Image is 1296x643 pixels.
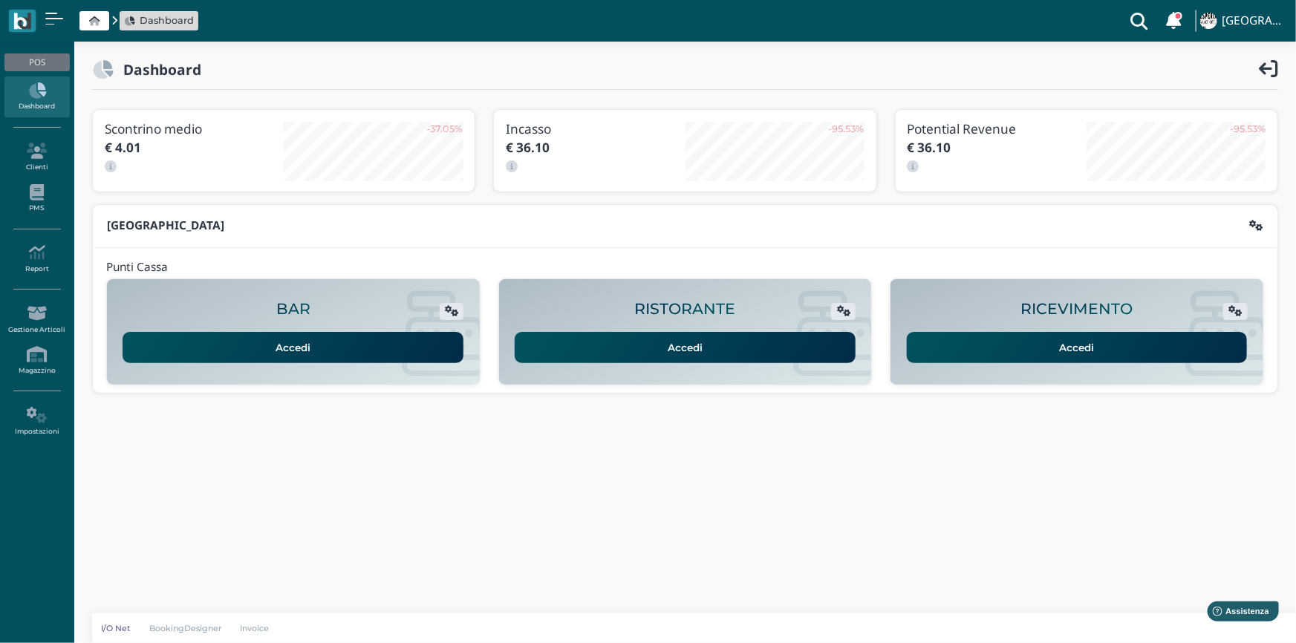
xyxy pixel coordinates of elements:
[4,76,69,117] a: Dashboard
[106,261,168,274] h4: Punti Cassa
[908,139,951,156] b: € 36.10
[13,13,30,30] img: logo
[907,332,1248,363] a: Accedi
[4,401,69,442] a: Impostazioni
[4,299,69,340] a: Gestione Articoli
[44,12,98,23] span: Assistenza
[107,218,224,233] b: [GEOGRAPHIC_DATA]
[4,340,69,381] a: Magazzino
[125,13,194,27] a: Dashboard
[114,62,201,77] h2: Dashboard
[1200,13,1217,29] img: ...
[506,139,550,156] b: € 36.10
[4,137,69,177] a: Clienti
[515,332,856,363] a: Accedi
[105,139,141,156] b: € 4.01
[1222,15,1287,27] h4: [GEOGRAPHIC_DATA]
[123,332,463,363] a: Accedi
[1191,597,1283,630] iframe: Help widget launcher
[634,301,735,318] h2: RISTORANTE
[4,178,69,219] a: PMS
[140,13,194,27] span: Dashboard
[908,122,1087,136] h3: Potential Revenue
[276,301,310,318] h2: BAR
[1198,3,1287,39] a: ... [GEOGRAPHIC_DATA]
[105,122,284,136] h3: Scontrino medio
[4,53,69,71] div: POS
[1021,301,1133,318] h2: RICEVIMENTO
[4,238,69,279] a: Report
[506,122,685,136] h3: Incasso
